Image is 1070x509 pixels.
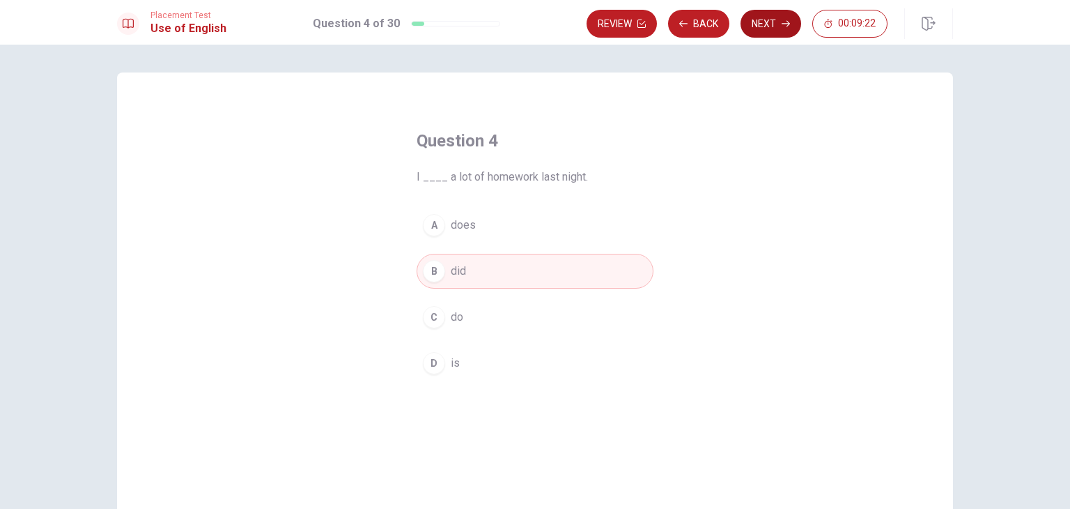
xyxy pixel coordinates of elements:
span: do [451,309,463,326]
button: Back [668,10,729,38]
h1: Use of English [150,20,226,37]
button: Cdo [417,300,653,335]
button: Dis [417,346,653,381]
div: A [423,214,445,236]
button: 00:09:22 [812,10,887,38]
span: I ____ a lot of homework last night. [417,169,653,185]
span: does [451,217,476,234]
button: Adoes [417,208,653,243]
button: Review [587,10,657,38]
h1: Question 4 of 30 [313,15,400,32]
button: Bdid [417,254,653,289]
div: C [423,306,445,328]
div: D [423,352,445,374]
h4: Question 4 [417,130,653,152]
div: B [423,260,445,282]
span: 00:09:22 [838,18,876,29]
span: did [451,263,466,280]
span: is [451,355,460,372]
button: Next [741,10,801,38]
span: Placement Test [150,10,226,20]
